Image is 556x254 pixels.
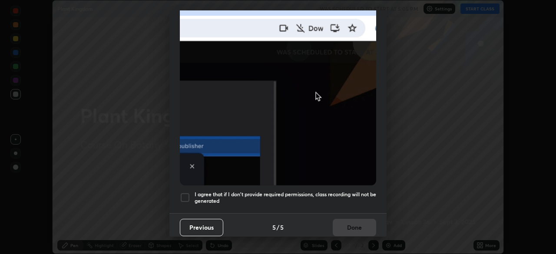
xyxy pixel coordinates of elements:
h5: I agree that if I don't provide required permissions, class recording will not be generated [195,191,376,205]
h4: 5 [272,223,276,232]
button: Previous [180,219,223,236]
h4: 5 [280,223,284,232]
h4: / [277,223,279,232]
